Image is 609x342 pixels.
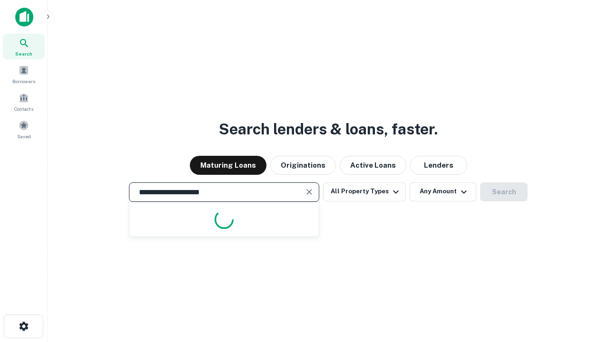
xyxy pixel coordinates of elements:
[303,185,316,199] button: Clear
[14,105,33,113] span: Contacts
[410,182,476,201] button: Any Amount
[3,61,45,87] a: Borrowers
[12,77,35,85] span: Borrowers
[410,156,467,175] button: Lenders
[190,156,266,175] button: Maturing Loans
[561,266,609,312] iframe: Chat Widget
[340,156,406,175] button: Active Loans
[15,8,33,27] img: capitalize-icon.png
[323,182,406,201] button: All Property Types
[270,156,336,175] button: Originations
[219,118,438,141] h3: Search lenders & loans, faster.
[15,50,32,57] span: Search
[3,116,45,142] a: Saved
[17,133,31,140] span: Saved
[3,34,45,59] a: Search
[3,89,45,114] a: Contacts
